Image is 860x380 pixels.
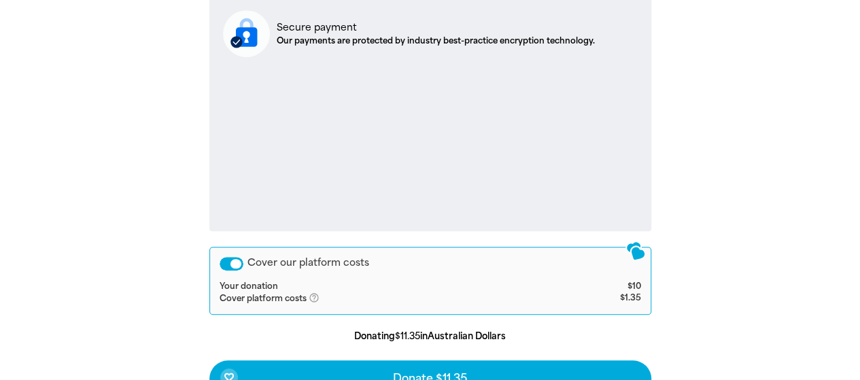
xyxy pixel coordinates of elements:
i: help_outlined [309,292,330,303]
td: Your donation [220,281,568,292]
td: $10 [568,281,641,292]
td: $1.35 [568,292,641,305]
iframe: Secure payment input frame [220,68,640,220]
p: Donating in Australian Dollars [209,330,651,343]
b: $11.35 [395,331,420,341]
td: Cover platform costs [220,292,568,305]
p: Secure payment [277,20,595,35]
button: Cover our platform costs [220,257,243,271]
p: Our payments are protected by industry best-practice encryption technology. [277,35,595,47]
